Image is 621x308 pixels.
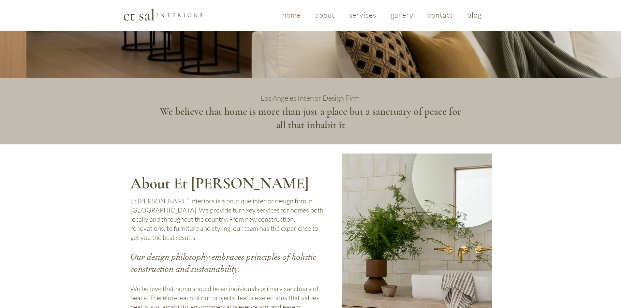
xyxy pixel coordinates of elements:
[130,197,326,242] p: Et [PERSON_NAME] Interiors is a boutique interior design firm in [GEOGRAPHIC_DATA]. We provide tu...
[130,252,317,274] span: Our design philosophy embraces principles of holistic construction and sustainability.
[428,10,453,19] span: contact
[277,7,488,22] nav: Site
[462,7,488,22] a: blog
[385,7,419,22] a: gallery
[130,174,309,193] span: About Et [PERSON_NAME]
[391,10,414,19] span: gallery
[309,7,341,22] a: about
[276,7,307,22] a: home
[160,105,461,131] span: We believe that home is more than just a place but a sanctuary of peace for all that inhabit it
[315,10,335,19] span: about
[282,10,301,19] span: home
[349,10,377,19] span: services
[123,8,203,21] img: Et Sal Logo
[422,7,459,22] a: contact
[261,94,360,102] span: Los Angeles Interior Design Firm
[467,10,481,19] span: blog
[343,7,382,22] a: services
